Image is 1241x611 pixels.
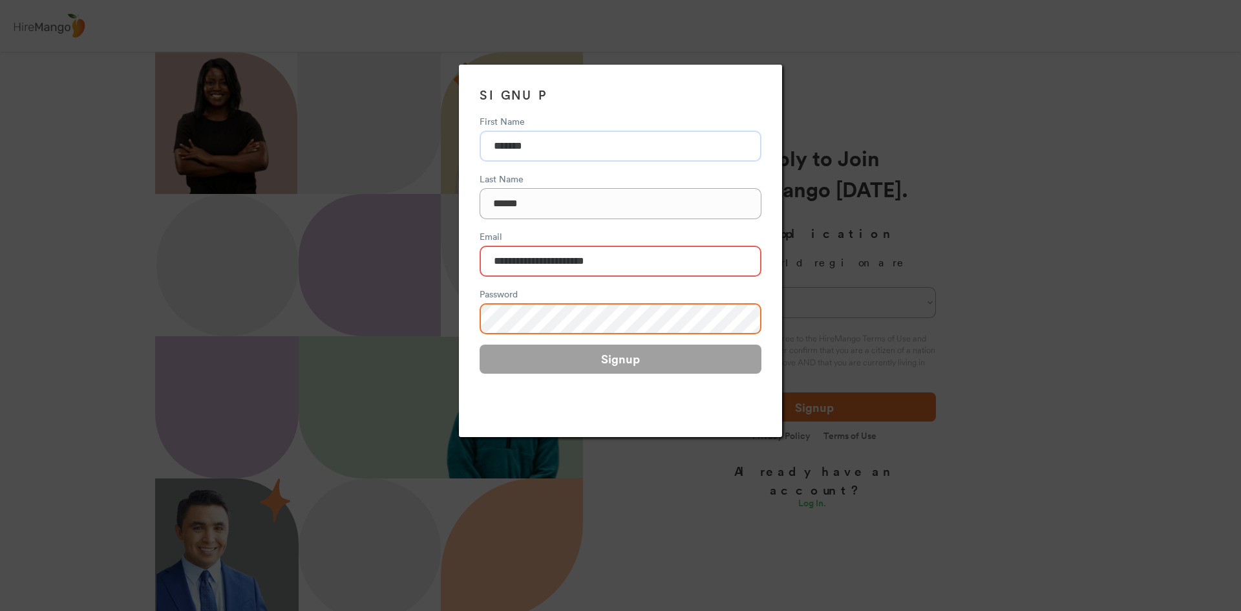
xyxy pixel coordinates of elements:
[480,230,761,243] div: Email
[480,287,761,301] div: Password
[480,85,761,104] h3: SIGNUP
[480,345,761,374] button: Signup
[480,172,761,186] div: Last Name
[480,114,761,128] div: First Name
